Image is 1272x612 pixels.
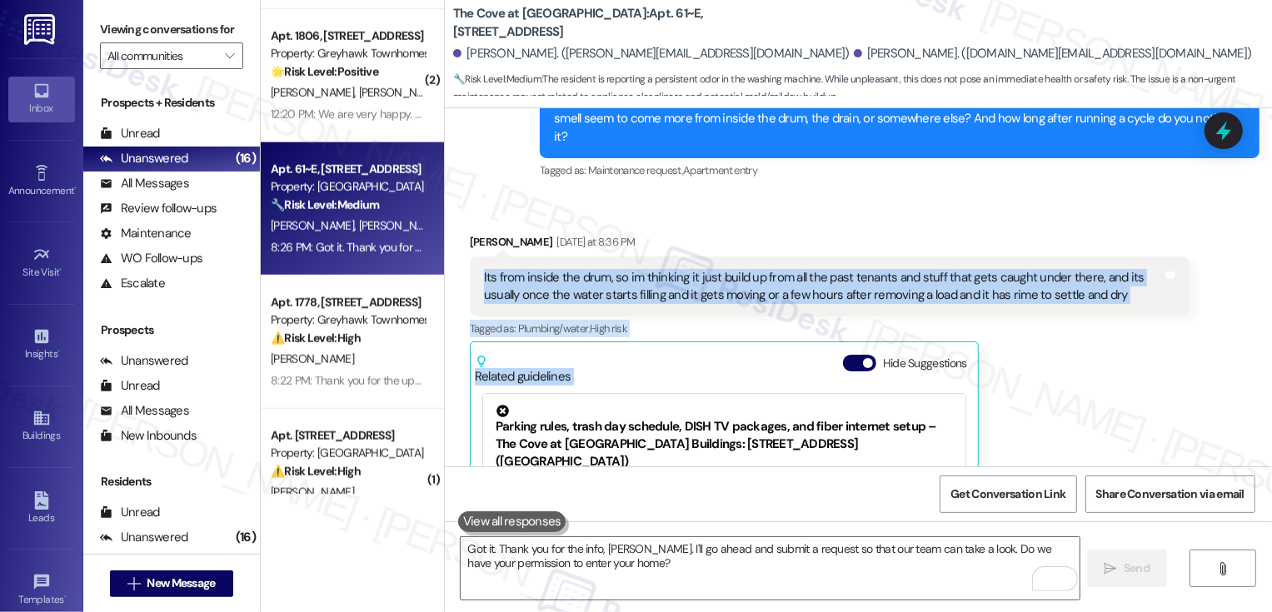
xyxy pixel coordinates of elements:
div: Escalate [100,275,165,292]
div: 12:20 PM: We are very happy. And [PERSON_NAME] at the office has been wonderful to work with. Tha... [271,107,799,122]
div: (16) [232,525,260,550]
div: Maintenance [100,225,192,242]
label: Hide Suggestions [883,355,967,372]
div: Apt. 1806, [STREET_ADDRESS] [271,27,425,45]
span: Share Conversation via email [1096,485,1245,503]
strong: ⚠️ Risk Level: High [271,331,361,346]
span: • [60,264,62,276]
div: Review follow-ups [100,200,217,217]
i:  [1217,562,1230,575]
button: Send [1087,550,1168,587]
textarea: To enrich screen reader interactions, please activate Accessibility in Grammarly extension settings [461,537,1080,600]
span: [PERSON_NAME] [358,85,441,100]
b: The Cove at [GEOGRAPHIC_DATA]: Apt. 61~E, [STREET_ADDRESS] [453,5,786,41]
div: Property: [GEOGRAPHIC_DATA] [271,445,425,462]
strong: 🔧 Risk Level: Medium [453,72,541,86]
div: Apt. 1778, [STREET_ADDRESS] [271,294,425,311]
div: Related guidelines [475,355,571,386]
div: [DATE] at 8:36 PM [552,233,635,251]
div: Tagged as: [470,316,1190,341]
span: High risk [590,321,627,336]
a: Inbox [8,77,75,122]
div: Hi [PERSON_NAME], I understand your washer has a persistent odor. Just so I can pass along the be... [554,92,1233,146]
input: All communities [107,42,217,69]
div: Residents [83,473,260,490]
div: 8:26 PM: Got it. Thank you for the info, [PERSON_NAME]. I'll go ahead and submit a request so tha... [271,240,1105,255]
div: Unanswered [100,529,188,546]
span: Maintenance request , [588,163,683,177]
strong: ⚠️ Risk Level: High [271,464,361,479]
span: Get Conversation Link [950,485,1065,503]
strong: 🌟 Risk Level: Positive [271,64,378,79]
div: New Inbounds [100,427,197,445]
span: : The resident is reporting a persistent odor in the washing machine. While unpleasant, this does... [453,71,1272,107]
div: All Messages [100,175,189,192]
a: Site Visit • [8,241,75,286]
span: Send [1124,560,1150,577]
a: Leads [8,486,75,531]
div: Tagged as: [540,158,1260,182]
div: Property: Greyhawk Townhomes [271,311,425,329]
div: Unread [100,125,160,142]
div: 8:22 PM: Thank you for the update, [PERSON_NAME]. I will submit another request to notify the tea... [271,373,1160,388]
button: New Message [110,570,233,597]
div: Parking rules, trash day schedule, DISH TV packages, and fiber internet setup – The Cove at [GEOG... [496,405,953,471]
div: [PERSON_NAME]. ([PERSON_NAME][EMAIL_ADDRESS][DOMAIN_NAME]) [453,45,850,62]
div: (16) [232,146,260,172]
span: [PERSON_NAME] [358,218,441,233]
label: Viewing conversations for [100,17,243,42]
div: Its from inside the drum, so im thinking it just build up from all the past tenants and stuff tha... [484,269,1163,305]
span: • [74,182,77,194]
span: Plumbing/water , [518,321,590,336]
div: Unanswered [100,150,188,167]
a: Insights • [8,322,75,367]
span: New Message [147,575,215,592]
div: Property: Greyhawk Townhomes [271,45,425,62]
span: [PERSON_NAME] [271,218,359,233]
div: Unread [100,504,160,521]
div: All Messages [100,402,189,420]
a: Buildings [8,404,75,449]
span: [PERSON_NAME] [271,351,354,366]
i:  [127,577,140,590]
div: Apt. 61~E, [STREET_ADDRESS] [271,161,425,178]
span: Apartment entry [683,163,757,177]
span: • [57,346,60,357]
div: WO Follow-ups [100,250,202,267]
span: [PERSON_NAME] [271,485,354,500]
strong: 🔧 Risk Level: Medium [271,197,379,212]
i:  [225,49,234,62]
div: Unread [100,377,160,395]
button: Share Conversation via email [1085,475,1255,513]
span: • [64,591,67,603]
div: Property: [GEOGRAPHIC_DATA] at [GEOGRAPHIC_DATA] [271,178,425,196]
div: [PERSON_NAME]. ([DOMAIN_NAME][EMAIL_ADDRESS][DOMAIN_NAME]) [854,45,1252,62]
span: [PERSON_NAME] [271,85,359,100]
div: Prospects + Residents [83,94,260,112]
div: Prospects [83,321,260,339]
div: [PERSON_NAME] [470,233,1190,256]
button: Get Conversation Link [940,475,1076,513]
img: ResiDesk Logo [24,14,58,45]
div: Unanswered [100,352,188,370]
div: Apt. [STREET_ADDRESS] [271,427,425,445]
i:  [1105,562,1117,575]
